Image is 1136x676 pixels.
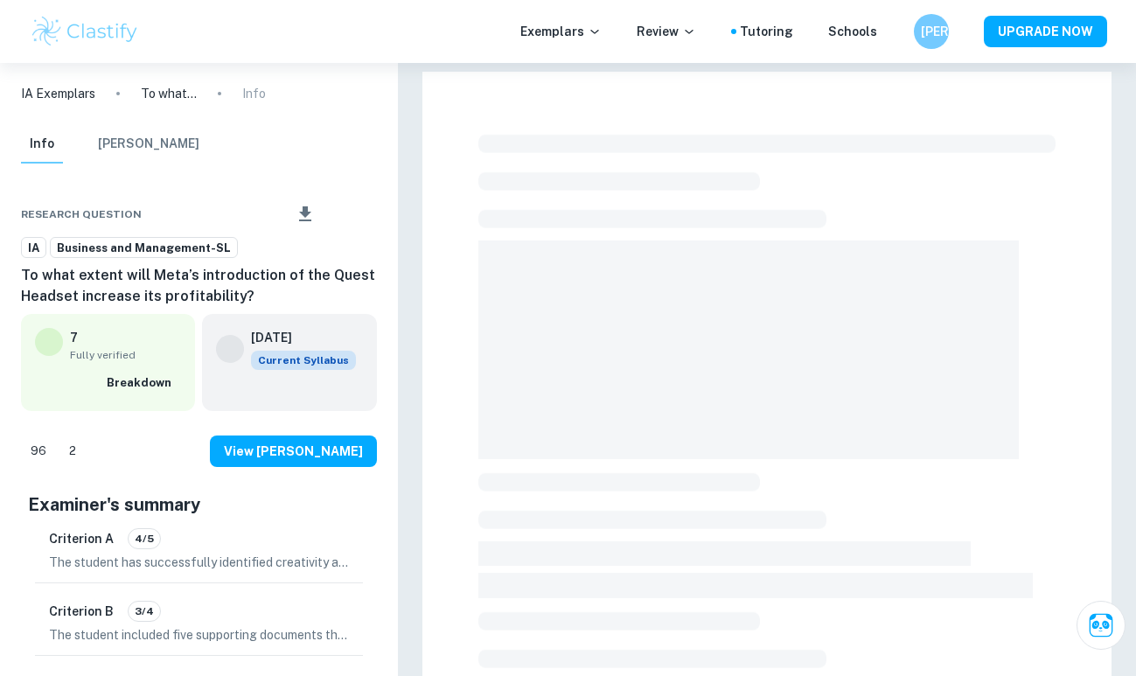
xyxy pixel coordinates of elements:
a: Tutoring [740,22,793,41]
p: 7 [70,328,78,347]
div: Share [252,204,266,225]
button: Help and Feedback [891,27,900,36]
img: Clastify logo [30,14,141,49]
div: Like [21,437,56,465]
a: IA Exemplars [21,84,95,103]
p: Info [242,84,266,103]
h6: Criterion B [49,602,114,621]
a: Schools [828,22,877,41]
h6: [DATE] [251,328,342,347]
p: To what extent will Meta’s introduction of the Quest Headset increase its profitability? [141,84,197,103]
h6: [PERSON_NAME] [921,22,941,41]
p: The student has successfully identified creativity as the key concept for the Internal Assessment... [49,553,349,572]
button: Breakdown [102,370,181,396]
div: Bookmark [345,204,359,225]
div: Report issue [363,204,377,225]
div: This exemplar is based on the current syllabus. Feel free to refer to it for inspiration/ideas wh... [251,351,356,370]
h6: Criterion A [49,529,114,548]
button: UPGRADE NOW [984,16,1107,47]
button: Info [21,125,63,164]
p: The student included five supporting documents that are relevant, contemporary, and clearly label... [49,625,349,645]
span: IA [22,240,45,257]
span: Business and Management-SL [51,240,237,257]
div: Download [269,192,342,237]
button: [PERSON_NAME] [98,125,199,164]
div: Dislike [59,437,86,465]
p: Exemplars [520,22,602,41]
span: 4/5 [129,531,160,547]
button: Ask Clai [1077,601,1126,650]
button: [PERSON_NAME] [914,14,949,49]
a: Business and Management-SL [50,237,238,259]
a: IA [21,237,46,259]
h6: To what extent will Meta’s introduction of the Quest Headset increase its profitability? [21,265,377,307]
p: Review [637,22,696,41]
span: Fully verified [70,347,181,363]
button: View [PERSON_NAME] [210,436,377,467]
span: 3/4 [129,603,160,619]
span: 2 [59,443,86,460]
h5: Examiner's summary [28,491,370,518]
span: Current Syllabus [251,351,356,370]
span: Research question [21,206,142,222]
span: 96 [21,443,56,460]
